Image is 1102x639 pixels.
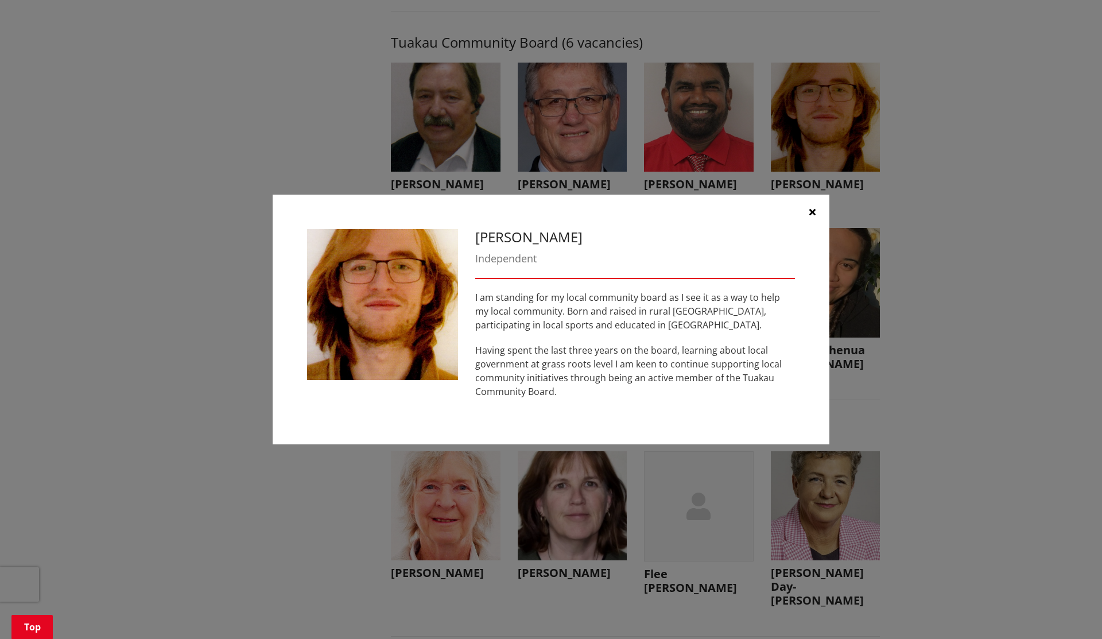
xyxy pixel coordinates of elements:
p: Having spent the last three years on the board, learning about local government at grass roots le... [475,343,795,398]
iframe: Messenger Launcher [1049,591,1091,632]
p: I am standing for my local community board as I see it as a way to help my local community. Born ... [475,291,795,332]
h3: [PERSON_NAME] [475,229,795,246]
a: Top [11,615,53,639]
div: Independent [475,251,795,266]
img: WO-B-TU__HENDERSON_D__Fqpcs [307,229,458,380]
